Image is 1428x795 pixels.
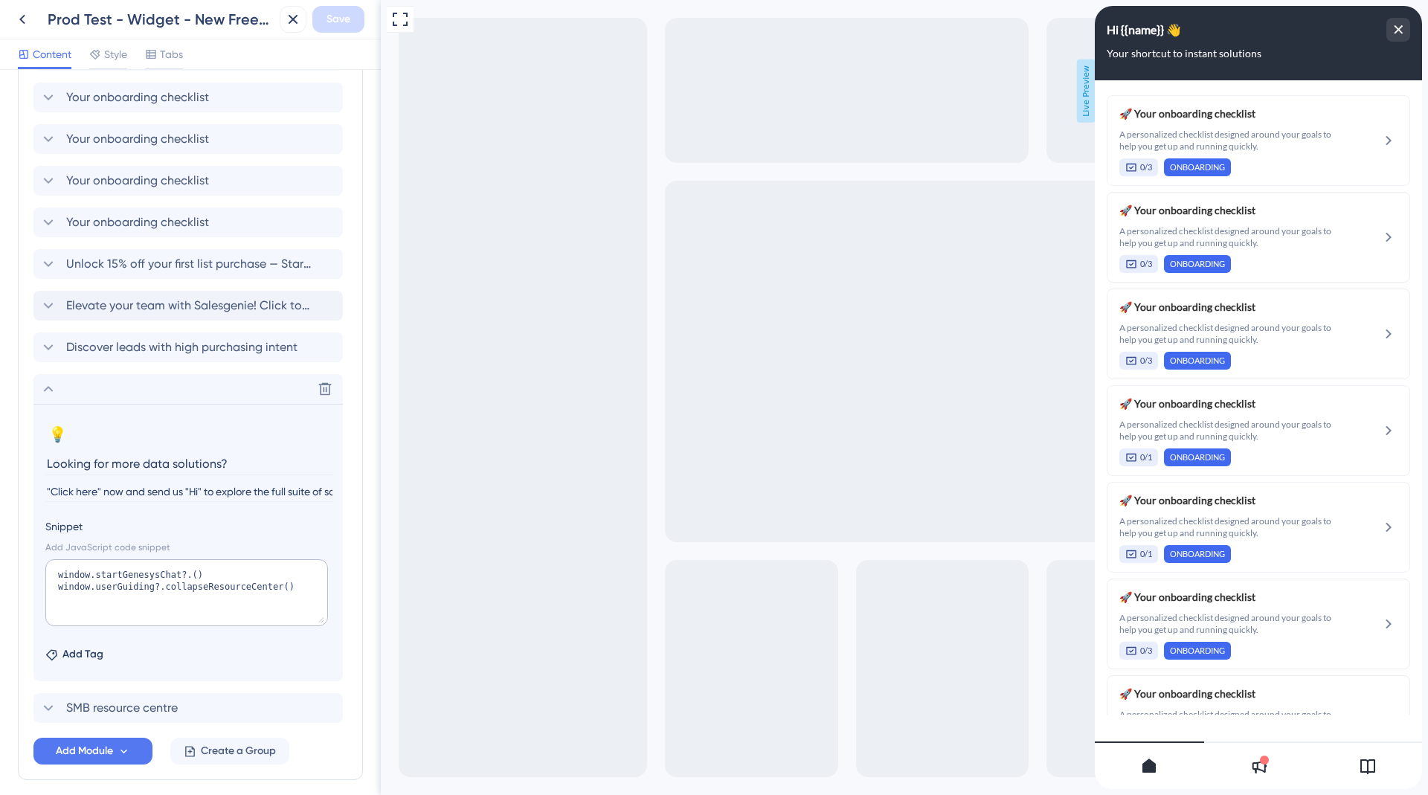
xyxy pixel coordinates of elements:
[75,155,130,167] span: ONBOARDING
[25,486,247,557] div: Your onboarding checklist
[25,703,247,727] span: A personalized checklist designed around your goals to help you get up and running quickly.
[66,338,297,356] span: Discover leads with high purchasing intent
[12,42,167,54] span: Your shortcut to instant solutions
[25,292,247,364] div: Your onboarding checklist
[25,582,247,654] div: Your onboarding checklist
[33,3,91,21] span: Growth Hub
[25,582,247,600] span: 🚀 Your onboarding checklist
[66,297,312,315] span: Elevate your team with Salesgenie! Click to know how
[100,7,105,19] div: 3
[45,422,69,446] button: 💡
[696,59,715,123] span: Live Preview
[75,639,130,651] span: ONBOARDING
[45,349,57,361] span: 0/3
[33,45,71,63] span: Content
[45,559,328,626] textarea: window.startGenesysChat?.() window.userGuiding?.collapseResourceCenter()
[66,255,312,273] span: Unlock 15% off your first list purchase — Start growing smarter [DATE]!
[327,10,350,28] span: Save
[45,646,103,663] button: Add Tag
[66,699,178,717] span: SMB resource centre
[45,518,331,535] label: Snippet
[25,123,247,147] span: A personalized checklist designed around your goals to help you get up and running quickly.
[33,249,347,279] div: Unlock 15% off your first list purchase — Start growing smarter [DATE]!
[33,83,347,112] div: Your onboarding checklist
[25,196,247,267] div: Your onboarding checklist
[66,88,209,106] span: Your onboarding checklist
[25,99,247,117] span: 🚀 Your onboarding checklist
[66,213,209,231] span: Your onboarding checklist
[170,738,289,765] button: Create a Group
[33,738,152,765] button: Add Module
[25,316,247,340] span: A personalized checklist designed around your goals to help you get up and running quickly.
[25,413,247,437] span: A personalized checklist designed around your goals to help you get up and running quickly.
[25,389,247,407] span: 🚀 Your onboarding checklist
[25,219,247,243] span: A personalized checklist designed around your goals to help you get up and running quickly.
[292,12,315,36] div: close resource center
[45,252,57,264] span: 0/3
[25,99,247,170] div: Your onboarding checklist
[33,207,347,237] div: Your onboarding checklist
[56,742,113,760] span: Add Module
[33,693,347,723] div: SMB resource centre
[75,445,130,457] span: ONBOARDING
[66,130,209,148] span: Your onboarding checklist
[104,45,127,63] span: Style
[201,742,276,760] span: Create a Group
[33,166,347,196] div: Your onboarding checklist
[45,452,334,475] input: Header
[33,332,347,362] div: Discover leads with high purchasing intent
[45,155,57,167] span: 0/3
[25,196,247,213] span: 🚀 Your onboarding checklist
[45,445,57,457] span: 0/1
[66,172,209,190] span: Your onboarding checklist
[25,606,247,630] span: A personalized checklist designed around your goals to help you get up and running quickly.
[25,679,247,697] span: 🚀 Your onboarding checklist
[45,639,57,651] span: 0/3
[45,541,331,553] div: Add JavaScript code snippet
[33,124,347,154] div: Your onboarding checklist
[45,542,57,554] span: 0/1
[62,646,103,663] span: Add Tag
[48,9,274,30] div: Prod Test - Widget - New Freemium Users (Post internal Feedback)
[75,252,130,264] span: ONBOARDING
[25,389,247,460] div: Your onboarding checklist
[312,6,364,33] button: Save
[45,482,334,502] input: Description
[33,291,347,321] div: Elevate your team with Salesgenie! Click to know how
[25,509,247,533] span: A personalized checklist designed around your goals to help you get up and running quickly.
[75,349,130,361] span: ONBOARDING
[160,45,183,63] span: Tabs
[75,542,130,554] span: ONBOARDING
[25,292,247,310] span: 🚀 Your onboarding checklist
[25,486,247,503] span: 🚀 Your onboarding checklist
[12,13,86,35] span: Hi {{name}} 👋
[25,679,247,750] div: Your onboarding checklist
